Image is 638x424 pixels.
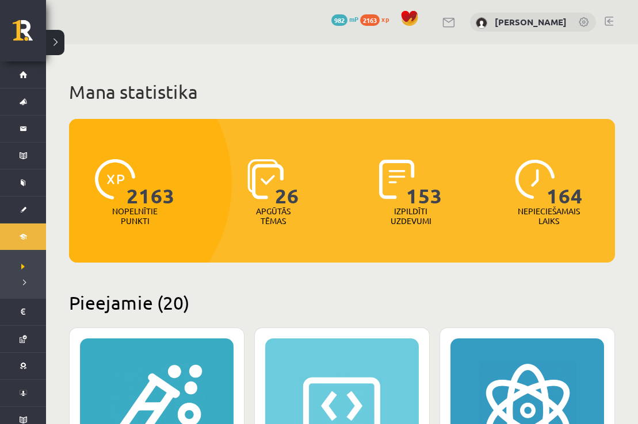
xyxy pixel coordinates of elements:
span: 2163 [127,159,175,206]
span: mP [349,14,358,24]
img: Marta Grāve [476,17,487,29]
p: Apgūtās tēmas [251,206,296,226]
img: icon-clock-7be60019b62300814b6bd22b8e044499b485619524d84068768e800edab66f18.svg [515,159,555,199]
span: 2163 [360,14,380,26]
img: icon-completed-tasks-ad58ae20a441b2904462921112bc710f1caf180af7a3daa7317a5a94f2d26646.svg [379,159,415,199]
span: xp [381,14,389,24]
img: icon-xp-0682a9bc20223a9ccc6f5883a126b849a74cddfe5390d2b41b4391c66f2066e7.svg [95,159,135,199]
a: [PERSON_NAME] [495,16,567,28]
a: 982 mP [331,14,358,24]
span: 26 [275,159,299,206]
p: Nepieciešamais laiks [518,206,580,226]
p: Izpildīti uzdevumi [388,206,433,226]
a: 2163 xp [360,14,395,24]
a: Rīgas 1. Tālmācības vidusskola [13,20,46,49]
span: 982 [331,14,347,26]
p: Nopelnītie punkti [112,206,158,226]
h2: Pieejamie (20) [69,291,615,314]
span: 153 [406,159,442,206]
img: icon-learned-topics-4a711ccc23c960034f471b6e78daf4a3bad4a20eaf4de84257b87e66633f6470.svg [247,159,284,199]
h1: Mana statistika [69,80,615,103]
span: 164 [547,159,583,206]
